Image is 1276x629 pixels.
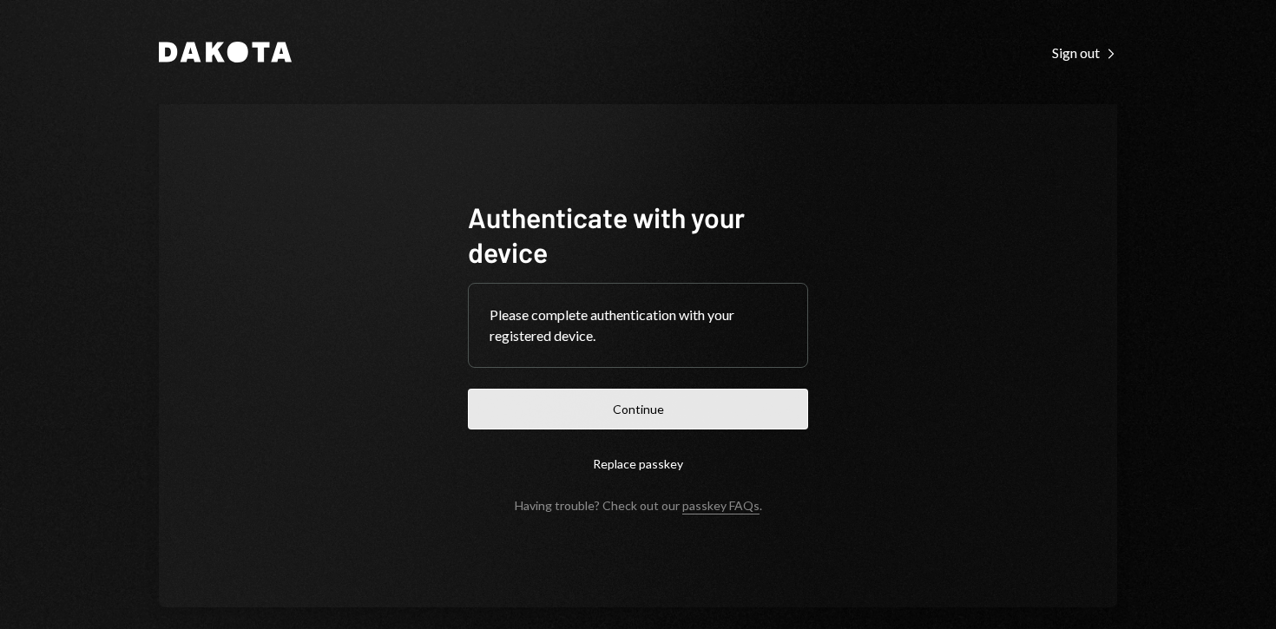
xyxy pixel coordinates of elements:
div: Please complete authentication with your registered device. [490,305,786,346]
div: Sign out [1052,44,1117,62]
a: Sign out [1052,43,1117,62]
button: Continue [468,389,808,429]
a: passkey FAQs [682,498,760,514]
h1: Authenticate with your device [468,200,808,269]
div: Having trouble? Check out our . [515,498,762,513]
button: Replace passkey [468,443,808,484]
